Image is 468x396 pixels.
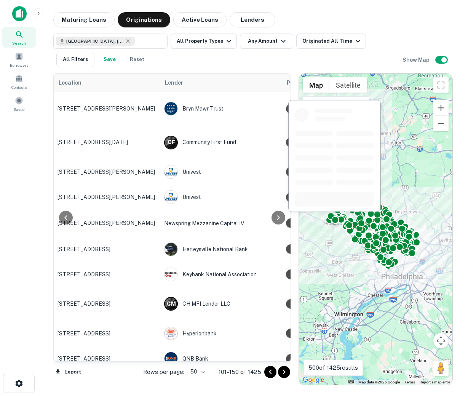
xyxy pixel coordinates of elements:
button: Zoom out [433,116,449,131]
div: Univest [164,190,278,204]
p: [STREET_ADDRESS][PERSON_NAME] [58,194,157,200]
img: picture [165,352,177,365]
div: CH MFI Lender LLC [164,297,278,311]
p: Rows per page: [143,367,184,377]
span: Lender [165,78,183,87]
p: [STREET_ADDRESS] [58,271,157,278]
p: [STREET_ADDRESS][DATE] [58,139,157,146]
div: Harleysville National Bank [164,242,278,256]
span: Contacts [11,84,27,90]
div: Sale [286,138,308,147]
th: Lender [160,74,282,92]
iframe: Chat Widget [430,335,468,372]
a: Saved [2,93,36,114]
button: Lenders [230,12,275,27]
div: Sale [286,269,308,279]
button: Map camera controls [433,333,449,348]
img: capitalize-icon.png [12,6,27,21]
a: Search [2,27,36,48]
div: 50 [187,366,206,377]
p: C F [168,138,175,146]
span: Saved [14,106,25,112]
button: Go to previous page [264,366,276,378]
button: Zoom in [433,100,449,115]
p: 101–150 of 1425 [219,367,261,377]
p: [STREET_ADDRESS] [58,246,157,253]
div: Hyperionbank [164,327,278,340]
span: Map data ©2025 Google [358,380,400,384]
button: Toggle fullscreen view [433,77,449,93]
img: picture [165,243,177,256]
div: 0 0 [299,74,452,385]
a: Borrowers [2,49,36,70]
img: picture [165,327,177,340]
span: Purpose [287,78,318,87]
a: Contacts [2,71,36,92]
button: Any Amount [240,34,293,49]
div: Community First Fund [164,136,278,149]
button: Originations [118,12,170,27]
div: Univest [164,165,278,179]
button: Reset [125,52,149,67]
div: Sale [286,329,308,338]
button: Originated All Time [296,34,366,49]
p: Newspring Mezzanine Capital IV [164,219,278,228]
a: Report a map error [420,380,450,384]
div: Sale [286,244,308,254]
p: [STREET_ADDRESS] [58,355,157,362]
button: Show satellite imagery [329,77,367,93]
img: picture [165,102,177,115]
button: Active Loans [173,12,227,27]
button: Go to next page [278,366,290,378]
div: Bryn Mawr Trust [164,102,278,115]
button: All Filters [56,52,94,67]
p: 500 of 1425 results [308,363,358,372]
img: picture [165,191,177,204]
span: [GEOGRAPHIC_DATA], [GEOGRAPHIC_DATA], [GEOGRAPHIC_DATA] [66,38,123,45]
button: Maturing Loans [53,12,115,27]
img: picture [165,165,177,178]
div: Sale [286,167,308,176]
button: All Property Types [171,34,237,49]
img: Google [301,375,326,385]
a: Open this area in Google Maps (opens a new window) [301,375,326,385]
th: Location [54,74,160,92]
button: Keyboard shortcuts [348,380,354,383]
div: Sale [286,354,308,364]
div: Sale [286,218,308,228]
span: Search [12,40,26,46]
div: Originated All Time [302,37,363,46]
button: Save your search to get updates of matches that match your search criteria. [97,52,122,67]
div: Sale [286,299,308,309]
div: Keybank National Association [164,268,278,281]
div: Sale [286,104,308,114]
div: Sale [286,192,308,202]
a: Terms [404,380,415,384]
span: Borrowers [10,62,28,68]
p: [STREET_ADDRESS] [58,330,157,337]
button: Export [53,366,83,378]
p: C M [167,300,176,308]
div: QNB Bank [164,352,278,366]
button: Show street map [303,77,329,93]
p: [STREET_ADDRESS] [58,300,157,307]
p: [STREET_ADDRESS][PERSON_NAME] [58,168,157,175]
p: [STREET_ADDRESS][PERSON_NAME] [58,220,157,226]
img: picture [165,268,177,281]
h6: Show Map [403,56,431,64]
p: [STREET_ADDRESS][PERSON_NAME] [58,105,157,112]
